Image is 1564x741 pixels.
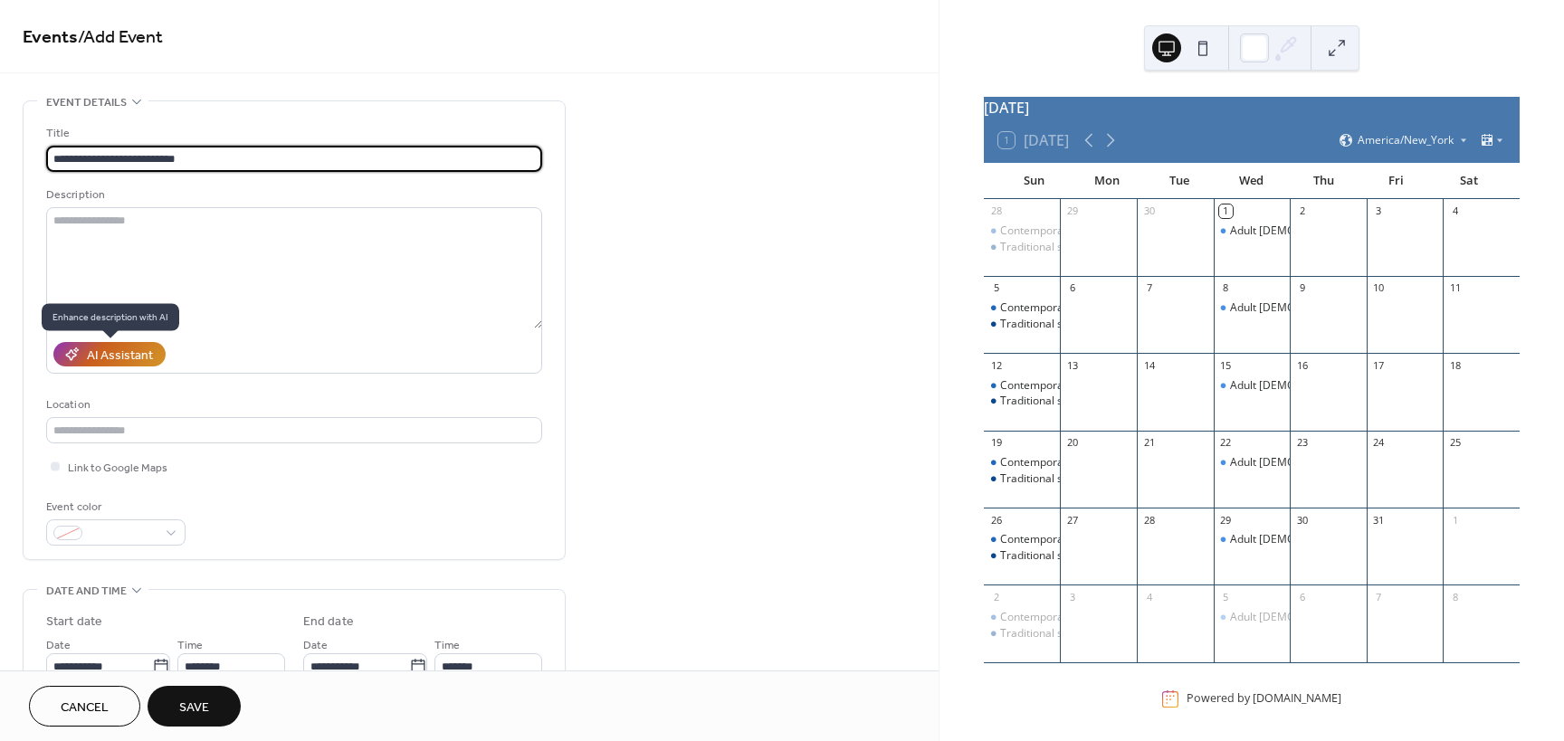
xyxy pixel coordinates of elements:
div: 5 [1219,590,1233,603]
span: Save [179,698,209,717]
div: 6 [1295,590,1309,603]
div: Traditional service [1000,240,1093,255]
span: Date [303,636,328,655]
div: 22 [1219,436,1233,450]
div: Sun [998,163,1071,199]
div: 10 [1372,281,1386,295]
div: 19 [989,436,1003,450]
div: 7 [1372,590,1386,603]
div: 1 [1448,513,1462,527]
div: 13 [1065,358,1079,372]
div: Contemporary Service [984,378,1061,394]
div: Traditional service [984,394,1061,409]
div: Fri [1360,163,1433,199]
div: AI Assistant [87,347,153,366]
div: 30 [1142,204,1156,218]
div: Adult Bible Study [1214,300,1291,316]
div: Traditional service [1000,471,1093,487]
div: 20 [1065,436,1079,450]
div: 15 [1219,358,1233,372]
div: Adult [DEMOGRAPHIC_DATA] Study [1230,532,1409,547]
div: Adult [DEMOGRAPHIC_DATA] Study [1230,455,1409,470]
div: Contemporary Service [984,610,1061,625]
div: Contemporary Service [1000,532,1113,547]
div: 29 [1065,204,1079,218]
div: Traditional service [1000,317,1093,332]
div: Description [46,185,539,204]
div: 14 [1142,358,1156,372]
div: 24 [1372,436,1386,450]
div: 11 [1448,281,1462,295]
div: 17 [1372,358,1386,372]
div: 2 [989,590,1003,603]
div: Traditional service [984,471,1061,487]
div: Traditional service [984,626,1061,641]
div: Contemporary Service [984,300,1061,316]
div: Adult Bible Study [1214,223,1291,239]
div: Adult [DEMOGRAPHIC_DATA] Study [1230,223,1409,239]
div: 5 [989,281,1003,295]
button: AI Assistant [53,342,166,366]
div: End date [303,613,354,632]
span: Date [46,636,71,655]
div: 12 [989,358,1003,372]
span: Cancel [61,698,109,717]
div: 25 [1448,436,1462,450]
div: Contemporary Service [984,532,1061,547]
a: Events [23,20,78,55]
div: 2 [1295,204,1309,218]
div: Contemporary Service [984,223,1061,239]
div: 6 [1065,281,1079,295]
div: 21 [1142,436,1156,450]
div: 4 [1142,590,1156,603]
div: Contemporary Service [1000,610,1113,625]
div: Contemporary Service [984,455,1061,470]
div: Title [46,124,539,143]
div: 28 [989,204,1003,218]
div: Traditional service [984,240,1061,255]
div: Traditional service [1000,548,1093,564]
span: America/New_York [1358,135,1454,146]
div: 30 [1295,513,1309,527]
div: Contemporary Service [1000,223,1113,239]
div: Start date [46,613,102,632]
div: Contemporary Service [1000,455,1113,470]
a: [DOMAIN_NAME] [1253,691,1341,707]
div: 1 [1219,204,1233,218]
div: Traditional service [984,548,1061,564]
div: 29 [1219,513,1233,527]
div: 26 [989,513,1003,527]
div: Tue [1143,163,1216,199]
div: 18 [1448,358,1462,372]
div: Adult Bible Study [1214,610,1291,625]
div: Location [46,395,539,414]
div: 16 [1295,358,1309,372]
div: Wed [1216,163,1288,199]
div: Traditional service [984,317,1061,332]
div: Adult Bible Study [1214,455,1291,470]
div: Powered by [1187,691,1341,707]
div: Sat [1433,163,1505,199]
div: 7 [1142,281,1156,295]
div: [DATE] [984,97,1520,119]
div: Adult [DEMOGRAPHIC_DATA] Study [1230,610,1409,625]
div: Contemporary Service [1000,378,1113,394]
div: 27 [1065,513,1079,527]
div: 23 [1295,436,1309,450]
div: 4 [1448,204,1462,218]
button: Cancel [29,686,140,727]
div: 3 [1372,204,1386,218]
div: 8 [1219,281,1233,295]
div: 31 [1372,513,1386,527]
button: Save [148,686,241,727]
div: Adult [DEMOGRAPHIC_DATA] Study [1230,378,1409,394]
span: Time [177,636,203,655]
div: Adult Bible Study [1214,378,1291,394]
div: Adult Bible Study [1214,532,1291,547]
div: 28 [1142,513,1156,527]
div: Adult [DEMOGRAPHIC_DATA] Study [1230,300,1409,316]
div: 8 [1448,590,1462,603]
span: Date and time [46,582,127,601]
span: / Add Event [78,20,163,55]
